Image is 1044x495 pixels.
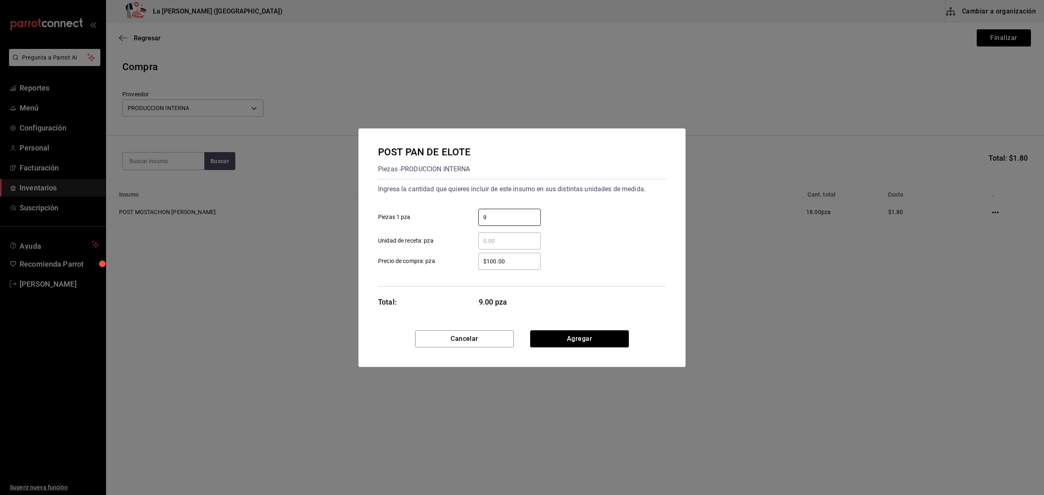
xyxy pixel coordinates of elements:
div: Piezas - PRODUCCION INTERNA [378,163,471,176]
div: Total: [378,296,397,307]
button: Cancelar [415,330,514,347]
span: Unidad de receta: pza [378,236,434,245]
input: Unidad de receta: pza [478,236,541,246]
span: 9.00 pza [479,296,541,307]
button: Agregar [530,330,629,347]
div: POST PAN DE ELOTE [378,145,471,159]
input: Precio de compra: pza [478,256,541,266]
input: Piezas 1 pza [478,212,541,222]
div: Ingresa la cantidad que quieres incluir de este insumo en sus distintas unidades de medida. [378,183,666,196]
span: Piezas 1 pza [378,213,411,221]
span: Precio de compra: pza [378,257,435,265]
